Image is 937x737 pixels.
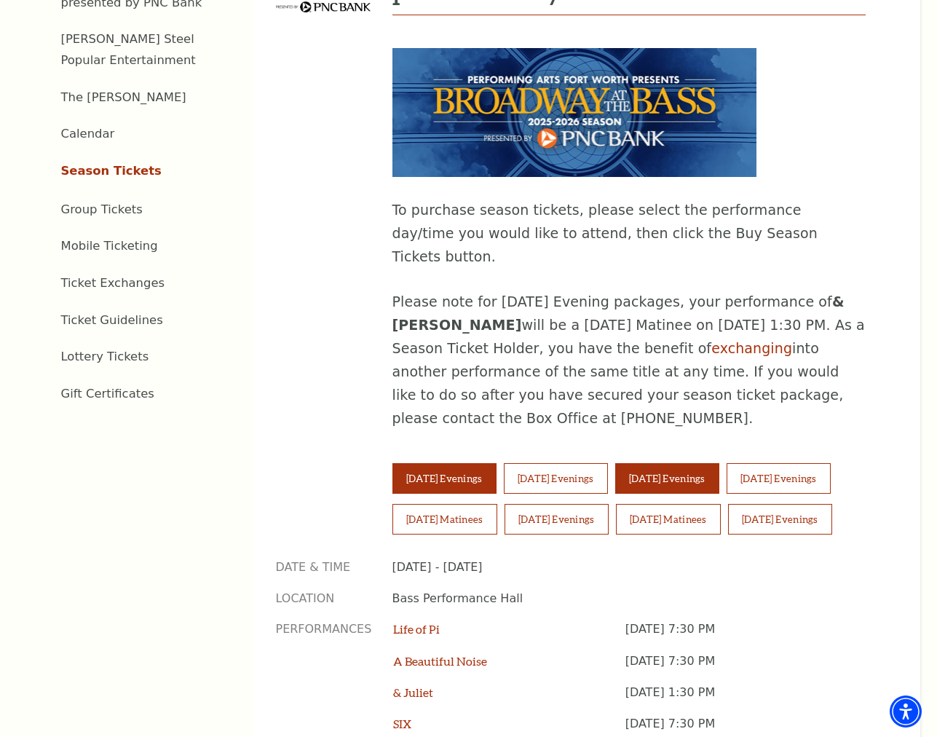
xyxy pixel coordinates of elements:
a: Ticket Exchanges [61,276,165,290]
div: Accessibility Menu [890,695,922,728]
button: [DATE] Evenings [392,463,497,494]
p: Date & Time [276,559,371,575]
button: [DATE] Evenings [728,504,832,535]
a: Gift Certificates [61,387,154,401]
a: The [PERSON_NAME] [61,90,186,104]
a: exchanging [711,340,792,356]
a: SIX [393,717,411,730]
a: & Juliet [393,685,433,699]
p: [DATE] - [DATE] [392,559,877,575]
p: To purchase season tickets, please select the performance day/time you would like to attend, then... [392,199,866,269]
button: [DATE] Evenings [505,504,609,535]
button: [DATE] Evenings [615,463,719,494]
button: [DATE] Evenings [727,463,831,494]
a: Mobile Ticketing [61,239,158,253]
img: To purchase season tickets, please select the performance day/time you would like to attend, then... [392,48,756,177]
p: Please note for [DATE] Evening packages, your performance of will be a [DATE] Matinee on [DATE] 1... [392,291,866,430]
p: Location [276,591,371,607]
a: Group Tickets [61,202,143,216]
button: [DATE] Matinees [392,504,497,535]
p: [DATE] 7:30 PM [625,653,877,685]
button: [DATE] Evenings [504,463,608,494]
button: [DATE] Matinees [616,504,721,535]
a: A Beautiful Noise [393,654,487,668]
a: Lottery Tickets [61,350,149,363]
p: Bass Performance Hall [392,591,877,607]
a: [PERSON_NAME] Steel Popular Entertainment [61,32,196,67]
a: Calendar [61,127,115,141]
a: Ticket Guidelines [61,313,163,327]
a: Season Tickets [61,164,162,178]
p: [DATE] 7:30 PM [625,621,877,653]
p: [DATE] 1:30 PM [625,685,877,716]
a: Life of Pi [393,622,440,636]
